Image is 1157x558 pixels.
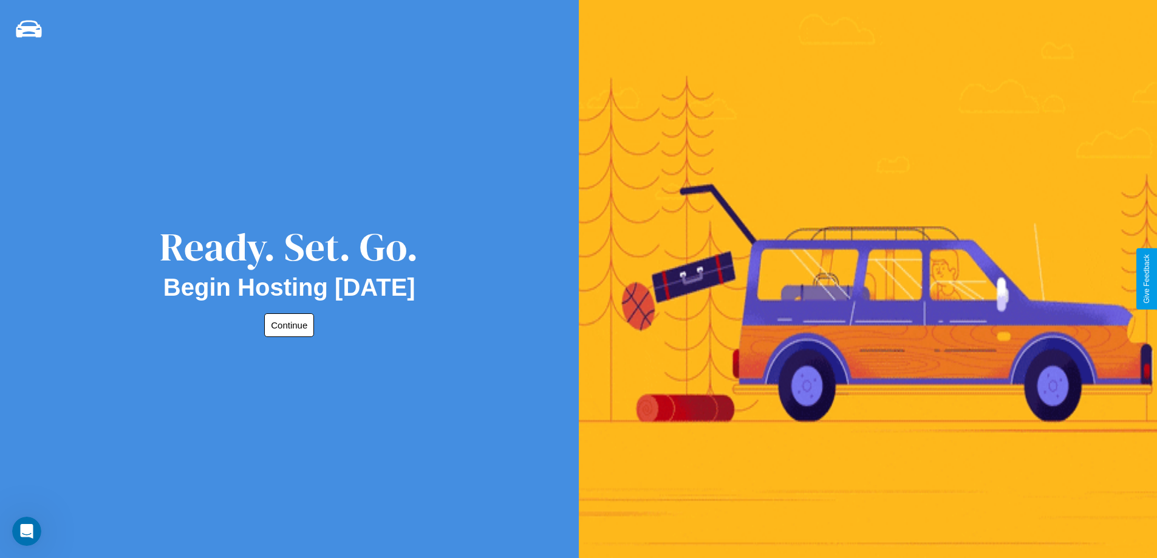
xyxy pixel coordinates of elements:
[264,313,314,337] button: Continue
[1142,254,1151,304] div: Give Feedback
[12,517,41,546] iframe: Intercom live chat
[160,220,418,274] div: Ready. Set. Go.
[163,274,415,301] h2: Begin Hosting [DATE]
